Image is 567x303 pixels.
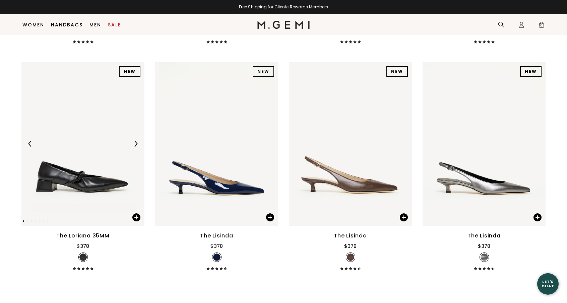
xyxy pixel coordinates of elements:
[520,66,542,77] div: NEW
[108,22,121,27] a: Sale
[344,242,357,250] div: $378
[481,254,488,261] img: v_7387911159867_SWATCH_50x.jpg
[89,22,101,27] a: Men
[537,280,559,288] div: Let's Chat
[423,62,546,270] a: The Lisinda$378
[21,62,144,270] a: Previous ArrowNext ArrowThe Loriana 35MM$378
[119,66,140,77] div: NEW
[289,62,412,270] a: The Lisinda$378
[210,242,223,250] div: $378
[79,254,87,261] img: v_7387975778363_SWATCH_50x.jpg
[22,22,44,27] a: Women
[423,62,546,226] img: The Lisinda
[27,141,33,147] img: Previous Arrow
[289,62,412,226] img: The Lisinda
[253,66,274,77] div: NEW
[133,141,139,147] img: Next Arrow
[200,232,233,240] div: The Lisinda
[334,232,367,240] div: The Lisinda
[56,232,110,240] div: The Loriana 35MM
[77,242,89,250] div: $378
[538,23,545,29] span: 0
[478,242,490,250] div: $378
[155,62,278,270] a: The Lisinda$378
[467,232,501,240] div: The Lisinda
[21,62,144,226] img: The Loriana 35MM
[347,254,354,261] img: v_7387911192635_SWATCH_50x.jpg
[51,22,83,27] a: Handbags
[257,21,310,29] img: M.Gemi
[155,62,278,226] img: The Lisinda
[386,66,408,77] div: NEW
[213,254,220,261] img: v_7387911258171_SWATCH_50x.jpg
